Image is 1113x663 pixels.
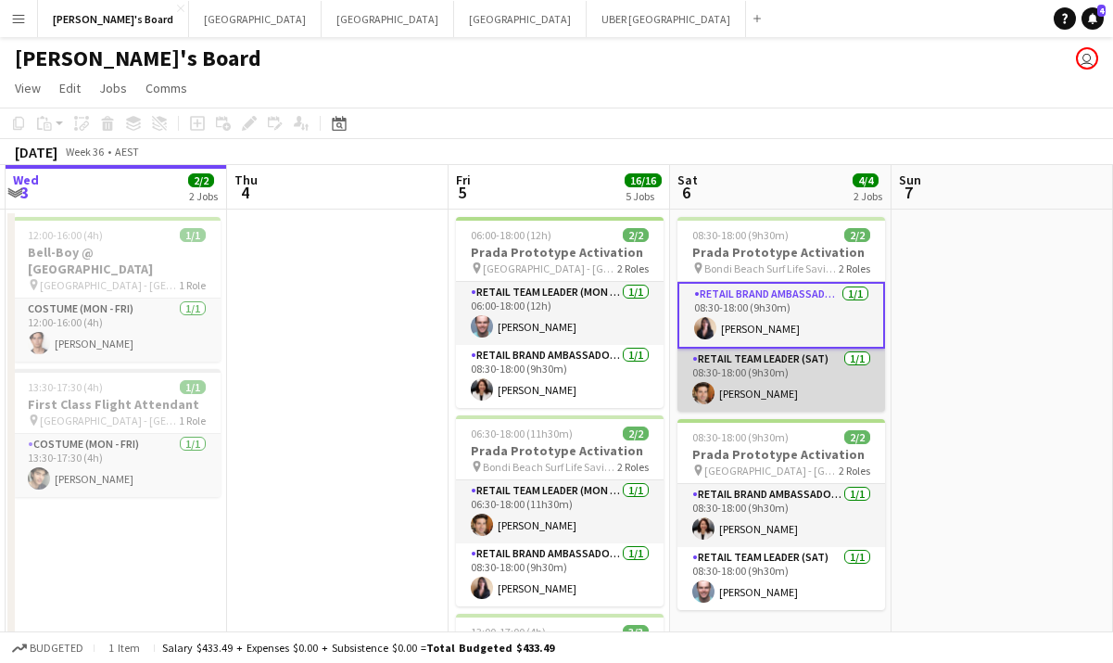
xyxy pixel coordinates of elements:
span: 13:30-17:30 (4h) [28,380,103,394]
span: 4 [1097,5,1106,17]
span: [GEOGRAPHIC_DATA] - [GEOGRAPHIC_DATA] [40,278,179,292]
span: 1 item [102,641,146,655]
button: UBER [GEOGRAPHIC_DATA] [587,1,746,37]
span: 08:30-18:00 (9h30m) [692,430,789,444]
span: 2/2 [188,173,214,187]
app-card-role: RETAIL Team Leader (Sat)1/108:30-18:00 (9h30m)[PERSON_NAME] [677,349,885,412]
span: Comms [145,80,187,96]
h1: [PERSON_NAME]'s Board [15,45,261,72]
span: 4/4 [853,173,879,187]
a: View [7,76,48,100]
span: 2 Roles [839,464,870,478]
span: 3 [10,182,39,203]
span: 2/2 [844,430,870,444]
span: 12:00-16:00 (4h) [28,228,103,242]
span: 1 Role [179,414,206,427]
a: Edit [52,76,88,100]
app-card-role: Costume (Mon - Fri)1/112:00-16:00 (4h)[PERSON_NAME] [13,299,221,362]
span: 2 Roles [617,460,649,474]
span: Sat [677,172,698,188]
span: Wed [13,172,39,188]
h3: Prada Prototype Activation [456,442,664,459]
button: [GEOGRAPHIC_DATA] [189,1,322,37]
span: 1/1 [180,228,206,242]
app-job-card: 08:30-18:00 (9h30m)2/2Prada Prototype Activation [GEOGRAPHIC_DATA] - [GEOGRAPHIC_DATA]2 RolesRETA... [677,419,885,610]
div: 2 Jobs [189,189,218,203]
span: 2/2 [844,228,870,242]
button: [PERSON_NAME]'s Board [38,1,189,37]
span: [GEOGRAPHIC_DATA] - [GEOGRAPHIC_DATA] [704,464,839,478]
span: 1/1 [180,380,206,394]
span: 13:00-17:00 (4h) [471,625,546,639]
div: 5 Jobs [626,189,661,203]
h3: Prada Prototype Activation [677,446,885,463]
span: 2 Roles [839,261,870,275]
h3: Prada Prototype Activation [677,244,885,261]
app-job-card: 12:00-16:00 (4h)1/1Bell-Boy @ [GEOGRAPHIC_DATA] [GEOGRAPHIC_DATA] - [GEOGRAPHIC_DATA]1 RoleCostum... [13,217,221,362]
span: Total Budgeted $433.49 [426,641,554,655]
span: View [15,80,41,96]
span: Sun [899,172,921,188]
span: Bondi Beach Surf Life Saving Club [704,261,839,275]
span: 1 Role [179,278,206,292]
span: [GEOGRAPHIC_DATA] - [GEOGRAPHIC_DATA] [483,261,617,275]
app-card-role: RETAIL Team Leader (Mon - Fri)1/106:00-18:00 (12h)[PERSON_NAME] [456,282,664,345]
span: 08:30-18:00 (9h30m) [692,228,789,242]
div: 2 Jobs [854,189,882,203]
button: Budgeted [9,638,86,658]
h3: Prada Prototype Activation [456,244,664,261]
app-card-role: RETAIL Brand Ambassador ([DATE])1/108:30-18:00 (9h30m)[PERSON_NAME] [677,282,885,349]
app-card-role: Costume (Mon - Fri)1/113:30-17:30 (4h)[PERSON_NAME] [13,434,221,497]
button: [GEOGRAPHIC_DATA] [322,1,454,37]
app-card-role: RETAIL Brand Ambassador ([DATE])1/108:30-18:00 (9h30m)[PERSON_NAME] [677,484,885,547]
app-card-role: RETAIL Brand Ambassador (Mon - Fri)1/108:30-18:00 (9h30m)[PERSON_NAME] [456,345,664,408]
span: 16/16 [625,173,662,187]
app-job-card: 08:30-18:00 (9h30m)2/2Prada Prototype Activation Bondi Beach Surf Life Saving Club2 RolesRETAIL B... [677,217,885,412]
span: 2 Roles [617,261,649,275]
span: Edit [59,80,81,96]
span: Jobs [99,80,127,96]
app-card-role: RETAIL Team Leader (Mon - Fri)1/106:30-18:00 (11h30m)[PERSON_NAME] [456,480,664,543]
span: Budgeted [30,642,83,655]
span: 3/3 [623,625,649,639]
a: Jobs [92,76,134,100]
div: AEST [115,145,139,159]
app-job-card: 06:00-18:00 (12h)2/2Prada Prototype Activation [GEOGRAPHIC_DATA] - [GEOGRAPHIC_DATA]2 RolesRETAIL... [456,217,664,408]
span: 5 [453,182,471,203]
h3: Bell-Boy @ [GEOGRAPHIC_DATA] [13,244,221,277]
app-job-card: 13:30-17:30 (4h)1/1First Class Flight Attendant [GEOGRAPHIC_DATA] - [GEOGRAPHIC_DATA]1 RoleCostum... [13,369,221,497]
span: 7 [896,182,921,203]
span: 2/2 [623,427,649,440]
div: [DATE] [15,143,57,161]
span: 2/2 [623,228,649,242]
span: Fri [456,172,471,188]
app-user-avatar: Tennille Moore [1076,47,1098,70]
span: [GEOGRAPHIC_DATA] - [GEOGRAPHIC_DATA] [40,414,179,427]
div: Salary $433.49 + Expenses $0.00 + Subsistence $0.00 = [162,641,554,655]
app-job-card: 06:30-18:00 (11h30m)2/2Prada Prototype Activation Bondi Beach Surf Life Saving Club2 RolesRETAIL ... [456,415,664,606]
a: Comms [138,76,195,100]
span: Bondi Beach Surf Life Saving Club [483,460,617,474]
span: 4 [232,182,258,203]
span: 06:00-18:00 (12h) [471,228,551,242]
span: Thu [234,172,258,188]
a: 4 [1081,7,1104,30]
app-card-role: RETAIL Team Leader (Sat)1/108:30-18:00 (9h30m)[PERSON_NAME] [677,547,885,610]
app-card-role: RETAIL Brand Ambassador (Mon - Fri)1/108:30-18:00 (9h30m)[PERSON_NAME] [456,543,664,606]
span: 06:30-18:00 (11h30m) [471,427,573,440]
span: 6 [675,182,698,203]
span: Week 36 [61,145,108,159]
button: [GEOGRAPHIC_DATA] [454,1,587,37]
h3: First Class Flight Attendant [13,396,221,413]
